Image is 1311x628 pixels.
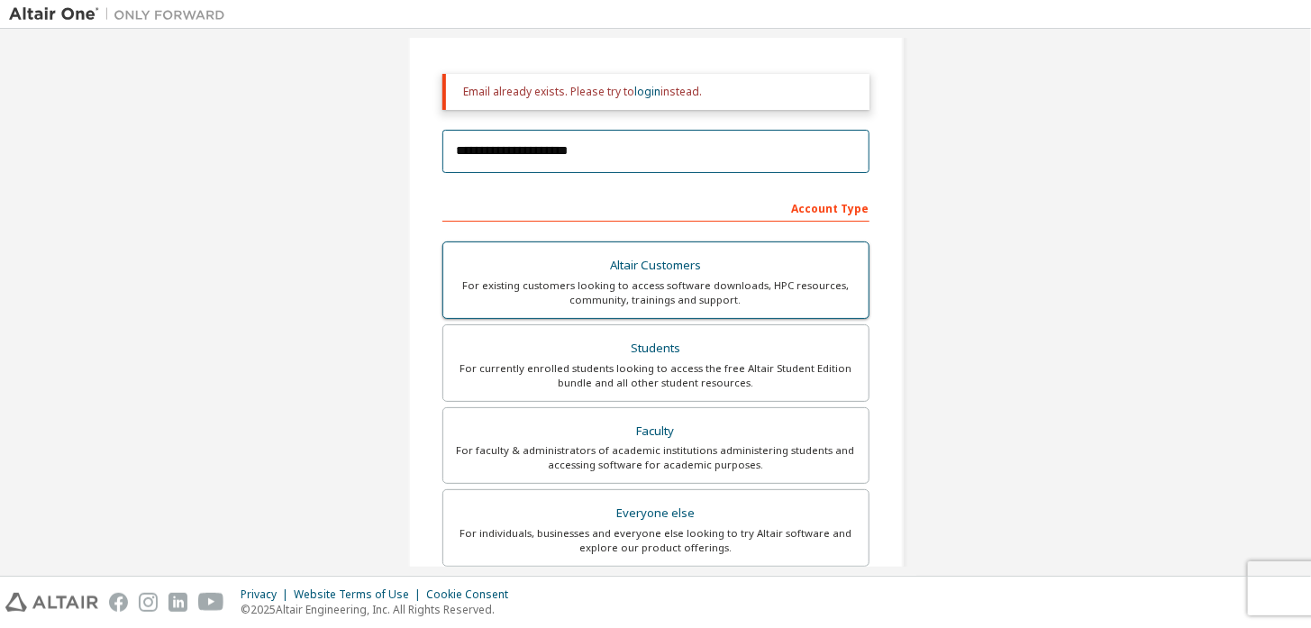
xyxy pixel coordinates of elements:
[454,526,858,555] div: For individuals, businesses and everyone else looking to try Altair software and explore our prod...
[442,193,869,222] div: Account Type
[198,593,224,612] img: youtube.svg
[139,593,158,612] img: instagram.svg
[454,278,858,307] div: For existing customers looking to access software downloads, HPC resources, community, trainings ...
[454,336,858,361] div: Students
[5,593,98,612] img: altair_logo.svg
[454,419,858,444] div: Faculty
[109,593,128,612] img: facebook.svg
[454,361,858,390] div: For currently enrolled students looking to access the free Altair Student Edition bundle and all ...
[454,253,858,278] div: Altair Customers
[241,602,519,617] p: © 2025 Altair Engineering, Inc. All Rights Reserved.
[464,85,855,99] div: Email already exists. Please try to instead.
[241,587,294,602] div: Privacy
[9,5,234,23] img: Altair One
[294,587,426,602] div: Website Terms of Use
[454,501,858,526] div: Everyone else
[454,443,858,472] div: For faculty & administrators of academic institutions administering students and accessing softwa...
[635,84,661,99] a: login
[426,587,519,602] div: Cookie Consent
[168,593,187,612] img: linkedin.svg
